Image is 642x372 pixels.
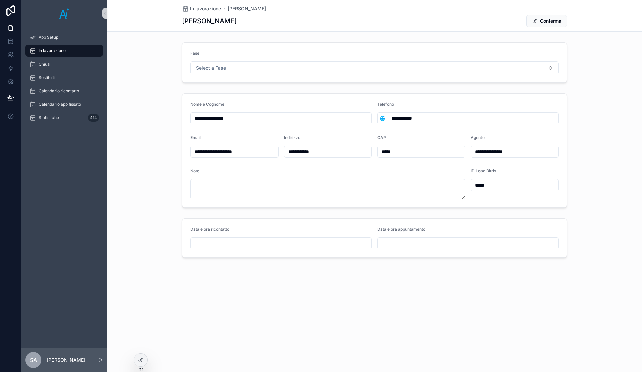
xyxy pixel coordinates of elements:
span: Select a Fase [196,65,226,71]
span: CAP [377,135,386,140]
a: Sostituiti [25,72,103,84]
span: Statistiche [39,115,59,120]
span: Fase [190,51,199,56]
button: Conferma [526,15,567,27]
span: Chiusi [39,61,50,67]
a: In lavorazione [182,5,221,12]
span: Nome e Cognome [190,102,224,107]
span: Calendario ricontatto [39,88,79,94]
a: App Setup [25,31,103,43]
span: In lavorazione [39,48,66,53]
span: Calendario app fissato [39,102,81,107]
a: Chiusi [25,58,103,70]
span: Agente [471,135,485,140]
p: [PERSON_NAME] [47,357,85,363]
a: In lavorazione [25,45,103,57]
div: scrollable content [21,27,107,132]
span: In lavorazione [190,5,221,12]
span: SA [30,356,37,364]
span: Data e ora ricontatto [190,227,229,232]
a: Calendario app fissato [25,98,103,110]
span: Note [190,168,199,173]
img: App logo [59,8,69,19]
span: Sostituiti [39,75,55,80]
button: Select Button [378,112,387,124]
button: Select Button [190,61,559,74]
span: Indirizzo [284,135,300,140]
span: App Setup [39,35,58,40]
a: Calendario ricontatto [25,85,103,97]
a: Statistiche414 [25,112,103,124]
h1: [PERSON_NAME] [182,16,237,26]
span: Data e ora appuntamento [377,227,425,232]
span: Email [190,135,201,140]
span: 🌐 [380,115,385,122]
div: 414 [88,114,99,122]
a: [PERSON_NAME] [228,5,266,12]
span: Telefono [377,102,394,107]
span: ID Lead Bitrix [471,168,496,173]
